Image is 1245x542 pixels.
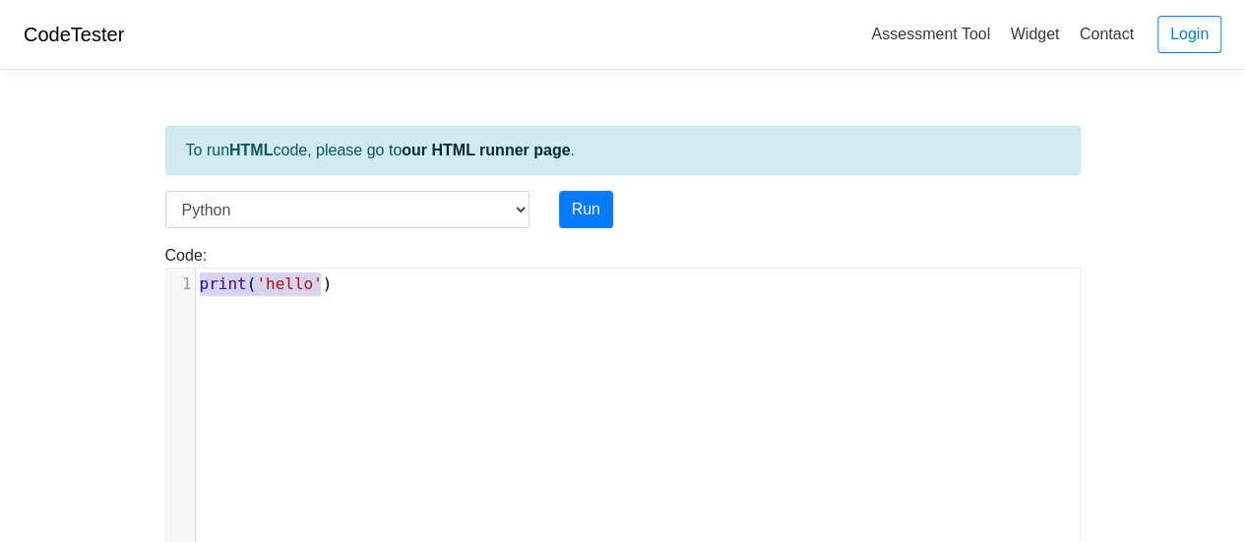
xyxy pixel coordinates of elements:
[863,18,998,50] a: Assessment Tool
[200,274,333,293] span: ( )
[402,142,570,158] a: our HTML runner page
[166,272,195,296] div: 1
[1002,18,1067,50] a: Widget
[256,274,322,293] span: 'hello'
[165,126,1081,175] div: To run code, please go to .
[229,142,273,158] strong: HTML
[24,24,124,45] a: CodeTester
[1157,16,1221,53] a: Login
[1072,18,1142,50] a: Contact
[559,191,613,228] button: Run
[200,274,247,293] span: print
